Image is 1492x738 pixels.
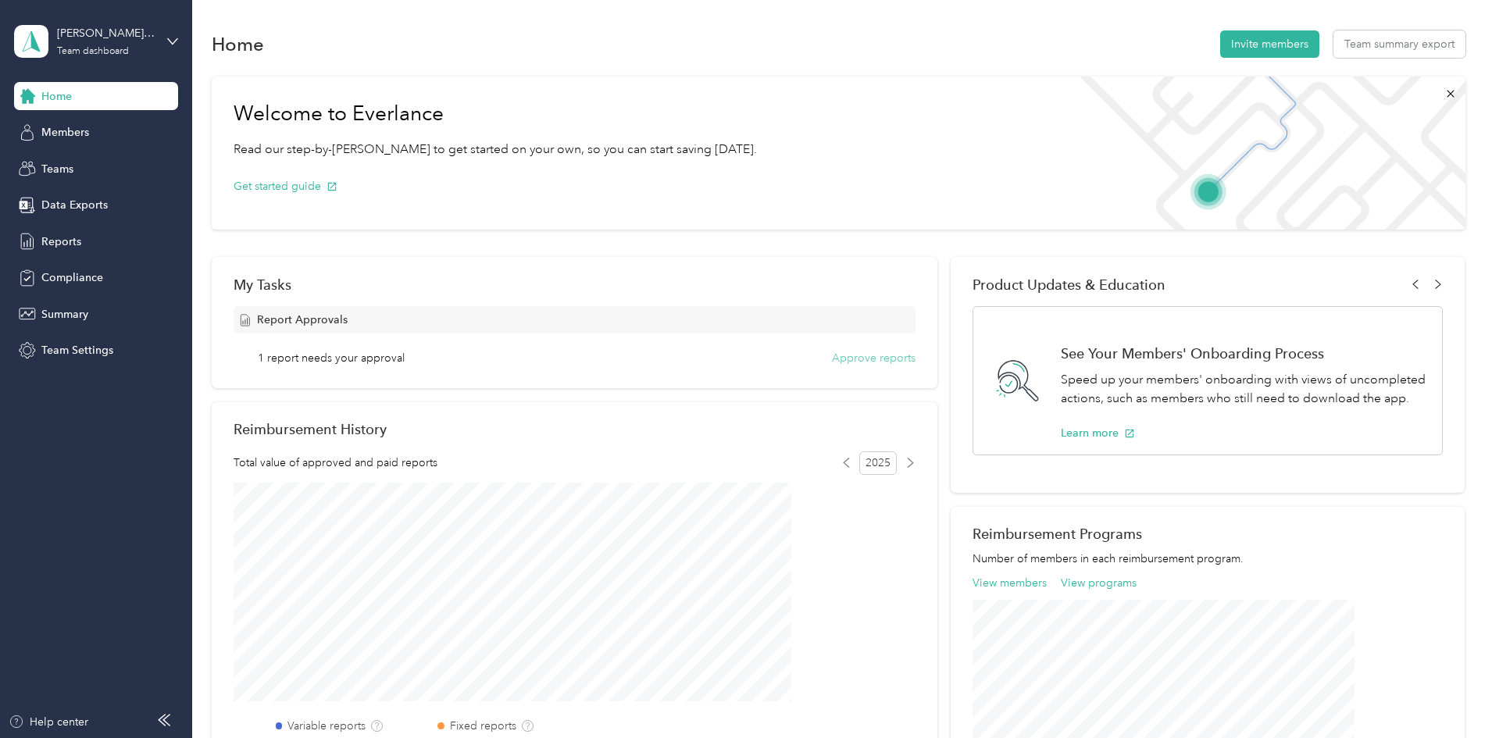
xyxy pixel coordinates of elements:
h1: Welcome to Everlance [234,102,757,127]
button: Get started guide [234,178,337,194]
p: Number of members in each reimbursement program. [973,551,1443,567]
span: Compliance [41,269,103,286]
button: Team summary export [1333,30,1465,58]
button: Learn more [1061,425,1135,441]
p: Read our step-by-[PERSON_NAME] to get started on your own, so you can start saving [DATE]. [234,140,757,159]
span: Summary [41,306,88,323]
span: 2025 [859,451,897,475]
h2: Reimbursement History [234,421,387,437]
span: Home [41,88,72,105]
div: [PERSON_NAME] Teams [57,25,155,41]
button: View programs [1061,575,1137,591]
span: Teams [41,161,73,177]
button: Invite members [1220,30,1319,58]
div: Team dashboard [57,47,129,56]
h2: Reimbursement Programs [973,526,1443,542]
label: Fixed reports [450,718,516,734]
span: Total value of approved and paid reports [234,455,437,471]
iframe: Everlance-gr Chat Button Frame [1405,651,1492,738]
label: Variable reports [287,718,366,734]
button: Help center [9,714,88,730]
span: Report Approvals [257,312,348,328]
h1: Home [212,36,264,52]
span: Team Settings [41,342,113,358]
span: Members [41,124,89,141]
span: Product Updates & Education [973,276,1165,293]
p: Speed up your members' onboarding with views of uncompleted actions, such as members who still ne... [1061,370,1426,408]
div: My Tasks [234,276,916,293]
img: Welcome to everlance [1064,77,1465,230]
h1: See Your Members' Onboarding Process [1061,345,1426,362]
span: 1 report needs your approval [258,350,405,366]
span: Data Exports [41,197,108,213]
button: Approve reports [832,350,916,366]
button: View members [973,575,1047,591]
span: Reports [41,234,81,250]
